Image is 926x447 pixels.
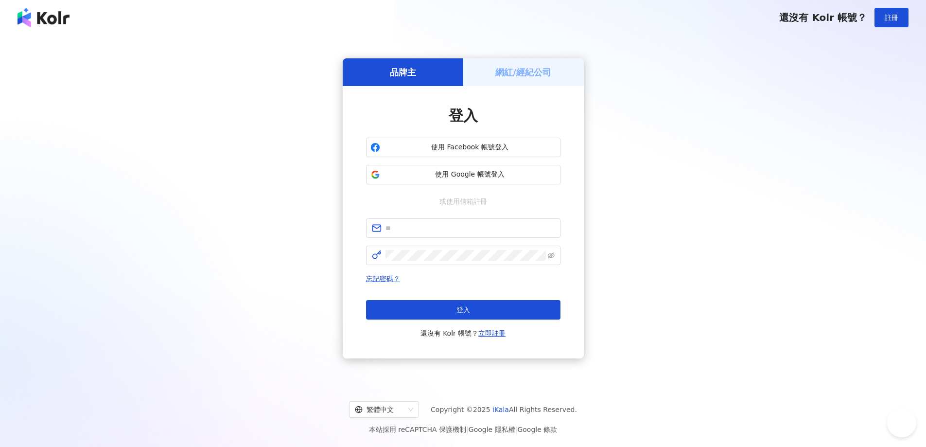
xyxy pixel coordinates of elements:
[466,426,469,433] span: |
[431,404,577,415] span: Copyright © 2025 All Rights Reserved.
[469,426,515,433] a: Google 隱私權
[885,14,898,21] span: 註冊
[366,275,400,283] a: 忘記密碼？
[17,8,70,27] img: logo
[384,170,556,179] span: 使用 Google 帳號登入
[495,66,551,78] h5: 網紅/經紀公司
[478,329,506,337] a: 立即註冊
[548,252,555,259] span: eye-invisible
[517,426,557,433] a: Google 條款
[366,300,560,320] button: 登入
[384,143,556,152] span: 使用 Facebook 帳號登入
[366,165,560,184] button: 使用 Google 帳號登入
[449,107,478,124] span: 登入
[887,408,916,437] iframe: Help Scout Beacon - Open
[515,426,518,433] span: |
[390,66,416,78] h5: 品牌主
[420,327,506,339] span: 還沒有 Kolr 帳號？
[355,402,404,417] div: 繁體中文
[779,12,867,23] span: 還沒有 Kolr 帳號？
[369,424,557,435] span: 本站採用 reCAPTCHA 保護機制
[456,306,470,314] span: 登入
[366,138,560,157] button: 使用 Facebook 帳號登入
[874,8,909,27] button: 註冊
[492,406,509,413] a: iKala
[433,196,494,207] span: 或使用信箱註冊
